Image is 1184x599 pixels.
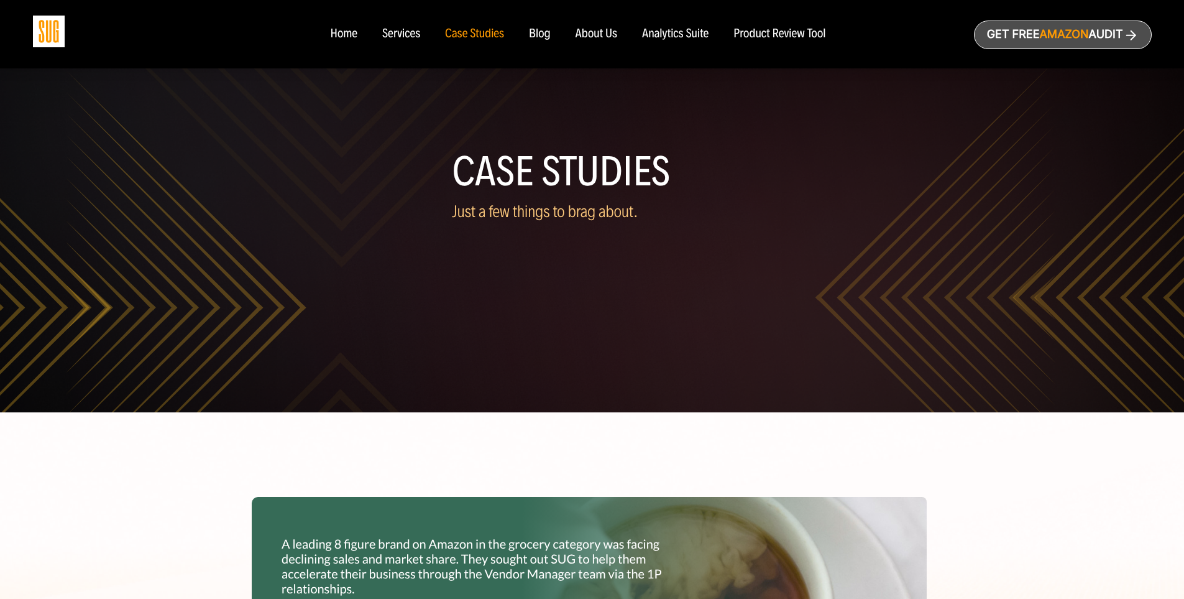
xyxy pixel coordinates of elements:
[33,16,65,47] img: Sug
[330,27,357,41] a: Home
[382,27,420,41] a: Services
[733,27,825,41] a: Product Review Tool
[445,27,504,41] a: Case Studies
[1039,28,1088,41] span: Amazon
[529,27,551,41] a: Blog
[642,27,709,41] a: Analytics Suite
[576,27,618,41] a: About Us
[452,202,638,221] span: Just a few things to brag about.
[452,153,732,190] h1: Case Studies
[974,21,1152,49] a: Get freeAmazonAudit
